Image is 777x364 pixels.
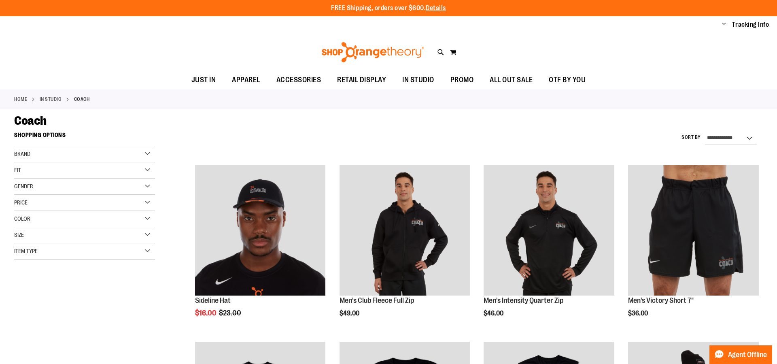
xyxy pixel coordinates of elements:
span: Color [14,215,30,222]
a: IN STUDIO [394,71,442,89]
img: OTF Mens Coach FA23 Victory Short - Black primary image [628,165,759,296]
p: FREE Shipping, orders over $600. [331,4,446,13]
a: Home [14,96,27,103]
span: OTF BY YOU [549,71,586,89]
a: APPAREL [224,71,268,89]
strong: Coach [74,96,90,103]
span: Coach [14,114,47,128]
a: Tracking Info [732,20,769,29]
span: Size [14,232,24,238]
strong: Shopping Options [14,128,155,146]
span: Gender [14,183,33,189]
div: Size [14,227,155,243]
span: $46.00 [484,310,505,317]
a: OTF Mens Coach FA23 Club Fleece Full Zip - Black primary image [340,165,470,297]
a: Men's Intensity Quarter Zip [484,296,563,304]
span: $16.00 [195,309,218,317]
div: Item Type [14,243,155,260]
label: Sort By [681,134,701,141]
a: Sideline Hat [195,296,231,304]
div: Gender [14,179,155,195]
div: product [335,161,474,338]
img: Shop Orangetheory [321,42,425,62]
a: OTF Mens Coach FA23 Victory Short - Black primary image [628,165,759,297]
img: OTF Mens Coach FA23 Club Fleece Full Zip - Black primary image [340,165,470,296]
img: OTF Mens Coach FA23 Intensity Quarter Zip - Black primary image [484,165,614,296]
div: product [191,161,330,338]
a: IN STUDIO [40,96,62,103]
a: ACCESSORIES [268,71,329,89]
span: Brand [14,151,30,157]
span: RETAIL DISPLAY [337,71,386,89]
span: JUST IN [191,71,216,89]
span: ACCESSORIES [276,71,321,89]
span: Item Type [14,248,38,254]
span: IN STUDIO [402,71,434,89]
a: OTF BY YOU [541,71,594,89]
span: APPAREL [232,71,260,89]
div: Brand [14,146,155,162]
a: Men's Club Fleece Full Zip [340,296,414,304]
div: Price [14,195,155,211]
span: $36.00 [628,310,649,317]
span: $23.00 [219,309,242,317]
div: product [480,161,618,338]
a: Details [426,4,446,12]
button: Agent Offline [709,345,772,364]
a: JUST IN [183,71,224,89]
a: Sideline Hat primary image [195,165,326,297]
span: PROMO [450,71,474,89]
a: ALL OUT SALE [482,71,541,89]
div: Fit [14,162,155,179]
span: Price [14,199,28,206]
a: PROMO [442,71,482,89]
span: Fit [14,167,21,173]
div: Color [14,211,155,227]
button: Account menu [722,21,726,29]
span: Agent Offline [728,351,767,359]
span: $49.00 [340,310,361,317]
a: Men's Victory Short 7" [628,296,694,304]
a: RETAIL DISPLAY [329,71,394,89]
span: ALL OUT SALE [490,71,533,89]
a: OTF Mens Coach FA23 Intensity Quarter Zip - Black primary image [484,165,614,297]
div: product [624,161,763,338]
img: Sideline Hat primary image [195,165,326,296]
